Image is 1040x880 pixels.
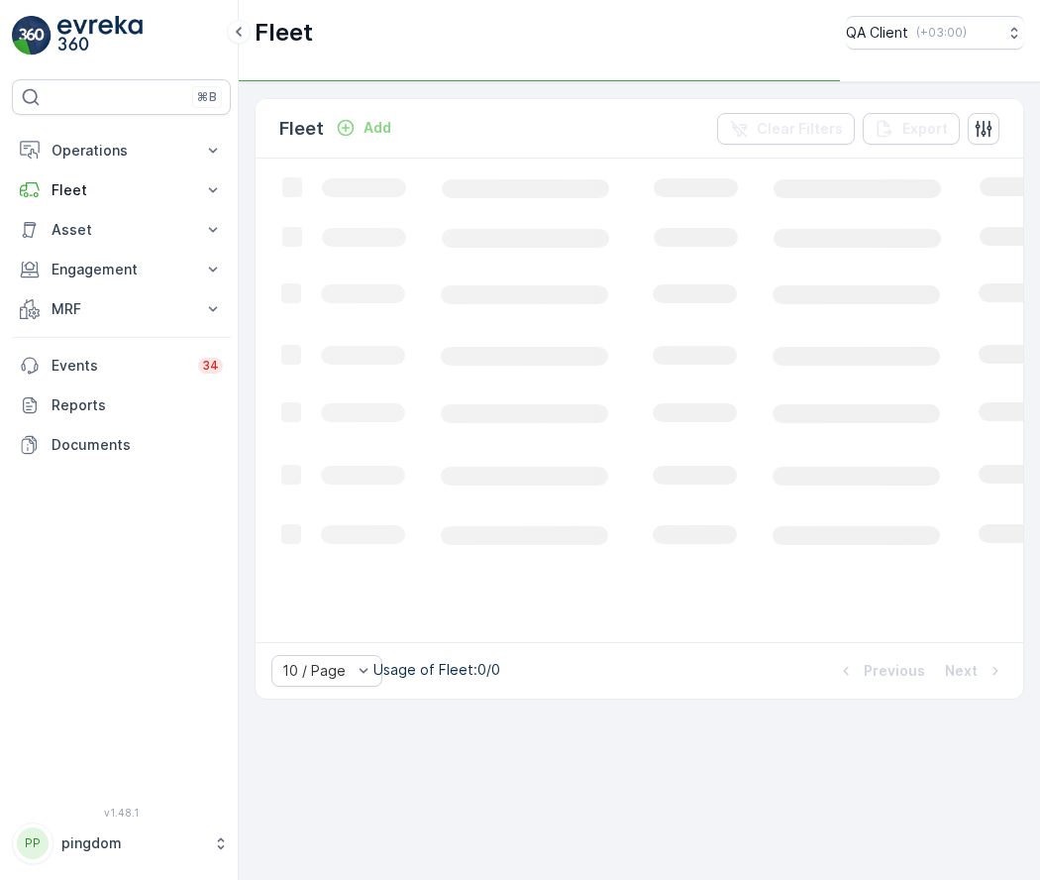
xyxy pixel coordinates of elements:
[52,180,191,200] p: Fleet
[12,807,231,819] span: v 1.48.1
[757,119,843,139] p: Clear Filters
[864,661,925,681] p: Previous
[373,660,500,680] p: Usage of Fleet : 0/0
[197,89,217,105] p: ⌘B
[57,16,143,55] img: logo_light-DOdMpM7g.png
[12,289,231,329] button: MRF
[12,210,231,250] button: Asset
[12,425,231,465] a: Documents
[12,250,231,289] button: Engagement
[943,659,1007,683] button: Next
[834,659,927,683] button: Previous
[12,170,231,210] button: Fleet
[902,119,948,139] p: Export
[863,113,960,145] button: Export
[364,118,391,138] p: Add
[52,435,223,455] p: Documents
[916,25,967,41] p: ( +03:00 )
[12,346,231,385] a: Events34
[12,131,231,170] button: Operations
[846,23,908,43] p: QA Client
[12,385,231,425] a: Reports
[52,220,191,240] p: Asset
[717,113,855,145] button: Clear Filters
[202,358,219,374] p: 34
[12,16,52,55] img: logo
[279,115,324,143] p: Fleet
[52,356,186,376] p: Events
[17,827,49,859] div: PP
[61,833,203,853] p: pingdom
[255,17,313,49] p: Fleet
[52,141,191,161] p: Operations
[52,395,223,415] p: Reports
[328,116,399,140] button: Add
[52,299,191,319] p: MRF
[846,16,1024,50] button: QA Client(+03:00)
[945,661,978,681] p: Next
[12,823,231,864] button: PPpingdom
[52,260,191,279] p: Engagement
